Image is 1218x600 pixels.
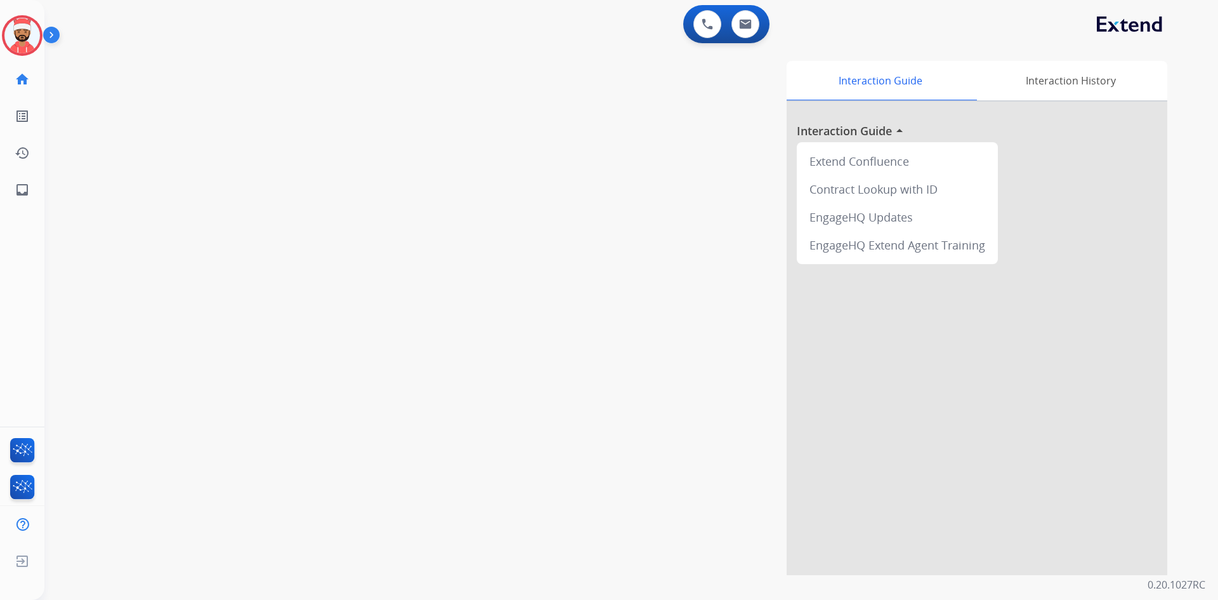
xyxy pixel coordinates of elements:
div: EngageHQ Extend Agent Training [802,231,993,259]
div: Interaction History [974,61,1167,100]
div: Interaction Guide [787,61,974,100]
div: EngageHQ Updates [802,203,993,231]
mat-icon: history [15,145,30,161]
div: Contract Lookup with ID [802,175,993,203]
mat-icon: inbox [15,182,30,197]
img: avatar [4,18,40,53]
div: Extend Confluence [802,147,993,175]
mat-icon: home [15,72,30,87]
p: 0.20.1027RC [1148,577,1205,592]
mat-icon: list_alt [15,109,30,124]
